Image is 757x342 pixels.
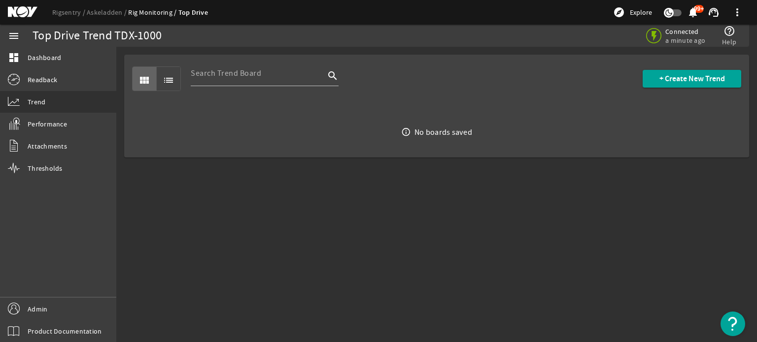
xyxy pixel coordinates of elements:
a: Top Drive [178,8,208,17]
i: search [327,70,339,82]
span: Performance [28,119,67,129]
span: Product Documentation [28,326,102,336]
mat-icon: menu [8,30,20,42]
mat-icon: list [163,74,174,86]
button: 99+ [688,7,698,18]
button: Explore [609,4,656,20]
mat-icon: dashboard [8,52,20,63]
span: Admin [28,304,47,314]
mat-icon: support_agent [708,6,720,18]
span: Readback [28,75,57,85]
span: Attachments [28,141,67,151]
span: Thresholds [28,163,63,173]
span: Explore [630,7,652,17]
mat-icon: explore [613,6,625,18]
span: Help [722,37,736,47]
input: Search Trend Board [191,67,325,79]
i: info_outline [401,127,411,137]
div: No boards saved [414,127,472,137]
mat-icon: view_module [138,74,150,86]
div: Top Drive Trend TDX-1000 [33,31,162,41]
span: Connected [665,27,707,36]
button: + Create New Trend [643,70,741,88]
a: Rigsentry [52,8,87,17]
span: a minute ago [665,36,707,45]
button: more_vert [725,0,749,24]
span: + Create New Trend [659,74,725,84]
a: Askeladden [87,8,128,17]
mat-icon: help_outline [723,25,735,37]
span: Dashboard [28,53,61,62]
button: Open Resource Center [721,311,745,336]
a: Rig Monitoring [128,8,178,17]
span: Trend [28,97,45,107]
mat-icon: notifications [687,6,699,18]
